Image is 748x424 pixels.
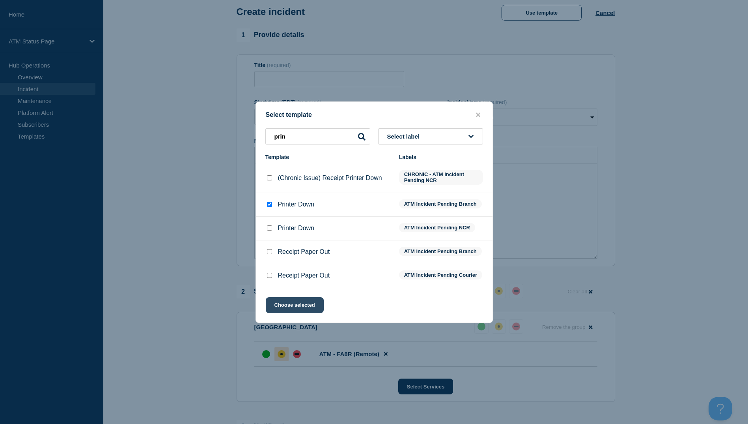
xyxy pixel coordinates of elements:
[267,273,272,278] input: Receipt Paper Out checkbox
[278,225,314,232] p: Printer Down
[256,111,492,119] div: Select template
[266,297,324,313] button: Choose selected
[267,249,272,254] input: Receipt Paper Out checkbox
[378,128,483,144] button: Select label
[278,174,382,182] p: (Chronic Issue) Receipt Printer Down
[267,225,272,231] input: Printer Down checkbox
[399,270,482,280] span: ATM Incident Pending Courier
[399,154,483,160] div: Labels
[399,247,482,256] span: ATM Incident Pending Branch
[267,202,272,207] input: Printer Down checkbox
[399,170,483,185] span: CHRONIC - ATM Incident Pending NCR
[474,111,483,119] button: close button
[278,248,330,255] p: Receipt Paper Out
[399,199,482,208] span: ATM Incident Pending Branch
[265,128,370,144] input: Search templates & labels
[387,133,423,140] span: Select label
[278,201,314,208] p: Printer Down
[278,272,330,279] p: Receipt Paper Out
[399,223,475,232] span: ATM Incident Pending NCR
[267,175,272,180] input: (Chronic Issue) Receipt Printer Down checkbox
[265,154,391,160] div: Template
